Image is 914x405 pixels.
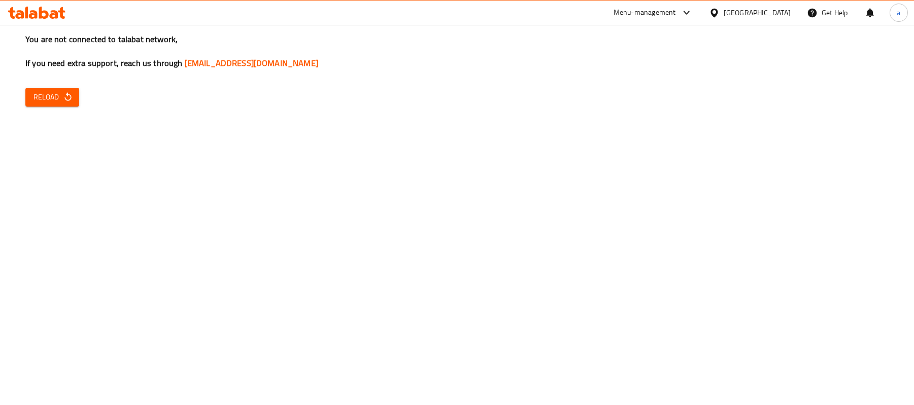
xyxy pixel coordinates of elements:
button: Reload [25,88,79,107]
div: Menu-management [614,7,676,19]
span: Reload [33,91,71,104]
span: a [897,7,900,18]
a: [EMAIL_ADDRESS][DOMAIN_NAME] [185,55,318,71]
h3: You are not connected to talabat network, If you need extra support, reach us through [25,33,889,69]
div: [GEOGRAPHIC_DATA] [724,7,791,18]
